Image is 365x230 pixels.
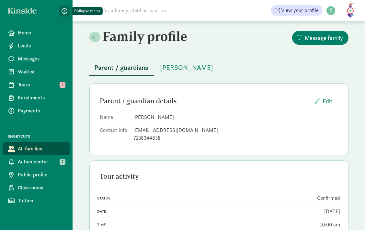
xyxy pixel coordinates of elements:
a: [PERSON_NAME] [155,64,219,71]
a: Classrooms [3,181,70,194]
span: Message family [305,33,343,42]
button: Parent / guardians [89,60,154,76]
span: 7 [60,159,65,165]
span: [PERSON_NAME] [160,62,213,73]
span: Edit [323,97,333,106]
a: Waitlist [3,65,70,78]
button: Edit [310,94,338,108]
span: View your profile [281,6,319,14]
span: Parent / guardians [95,62,149,73]
a: Messages [3,52,70,65]
dt: Name [100,113,129,124]
a: Payments [3,104,70,117]
a: Tuition [3,194,70,207]
a: Enrollments [3,91,70,104]
span: Enrollments [18,94,65,102]
span: Leads [18,42,65,50]
dd: [PERSON_NAME] [134,113,338,121]
div: 7138344838 [134,134,338,142]
div: [EMAIL_ADDRESS][DOMAIN_NAME] [134,126,338,134]
span: 2 [60,82,65,88]
div: [DATE] [220,208,340,215]
a: Leads [3,39,70,52]
a: Action center 7 [3,155,70,168]
input: Search for a family, child or location [83,4,265,17]
h2: Family profile [89,29,218,44]
button: [PERSON_NAME] [155,60,219,75]
span: Classrooms [18,184,65,192]
a: Public profile [3,168,70,181]
div: Confirmed [220,194,340,202]
a: Tours 2 [3,78,70,91]
a: All families [3,142,70,155]
span: All families [18,145,65,153]
a: View your profile [271,5,323,16]
span: Waitlist [18,68,65,76]
div: Tour activity [100,171,338,182]
div: Collapse menu [74,8,100,14]
iframe: Chat Widget [333,199,365,230]
div: Time [97,222,218,228]
div: Status [97,195,218,201]
button: Message family [292,31,348,45]
div: Date [97,209,218,214]
span: Public profile [18,171,65,179]
span: Tours [18,81,65,89]
span: Action center [18,158,65,166]
div: 10:00 am [220,221,340,229]
a: Home [3,26,70,39]
dt: Contact Info [100,126,129,145]
span: Messages [18,55,65,63]
span: Tuition [18,197,65,205]
span: Payments [18,107,65,115]
div: Parent / guardian details [100,96,310,106]
span: Home [18,29,65,37]
a: Parent / guardians [89,64,154,71]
